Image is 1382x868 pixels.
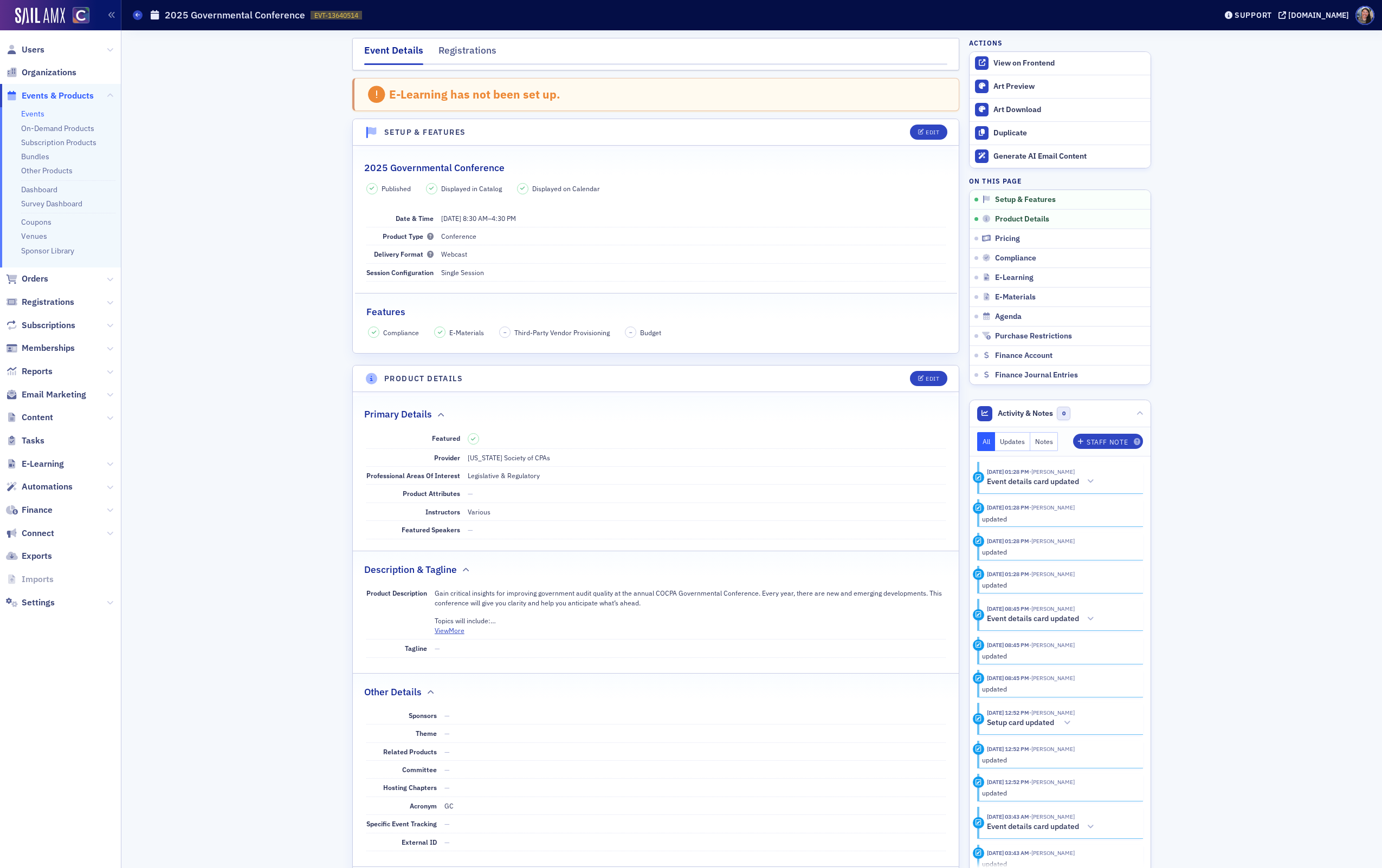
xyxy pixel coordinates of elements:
span: – [441,214,516,223]
div: E-Learning has not been set up. [389,87,560,101]
div: Update [973,743,984,755]
span: Tiffany Carson [1029,778,1075,786]
span: Users [22,44,44,56]
div: updated [982,547,1135,557]
a: E-Learning [6,458,64,470]
span: [DATE] [441,214,461,223]
span: Tiffany Carson [1029,468,1075,475]
span: Subscriptions [22,319,75,331]
span: Imports [22,573,54,585]
h5: Setup card updated [987,718,1054,728]
time: 8/6/2025 12:52 PM [987,709,1029,716]
a: Venues [21,231,47,241]
span: Compliance [995,253,1036,263]
time: 8/14/2025 08:45 PM [987,641,1029,649]
span: — [444,747,450,756]
span: Aiyana Scarborough [1029,813,1075,820]
time: 8/14/2025 08:45 PM [987,674,1029,682]
span: [US_STATE] Society of CPAs [468,453,550,462]
a: Finance [6,504,53,516]
div: Support [1235,10,1272,20]
span: Profile [1355,6,1374,25]
div: Update [973,847,984,859]
h2: Features [366,305,405,319]
span: External ID [402,838,437,846]
span: Sponsors [409,711,437,720]
span: Content [22,412,53,423]
span: Committee [402,765,437,774]
a: Orders [6,273,48,285]
div: Art Preview [993,82,1145,92]
span: Delivery Format [374,250,434,258]
span: Single Session [441,268,484,277]
span: Displayed in Catalog [441,184,502,193]
div: updated [982,514,1135,524]
span: Finance [22,504,53,516]
button: Generate AI Email Content [970,145,1151,168]
time: 8:30 AM [463,214,488,223]
div: Edit [926,129,939,135]
time: 8/15/2025 01:28 PM [987,504,1029,511]
span: – [503,329,507,336]
p: Gain critical insights for improving government audit quality at the annual COCPA Governmental Co... [435,588,946,608]
span: Professional Areas Of Interest [366,471,460,480]
button: Duplicate [970,121,1151,145]
div: View on Frontend [993,58,1145,68]
div: Activity [973,472,984,483]
span: Aiyana Scarborough [1029,849,1075,857]
a: Users [6,44,44,56]
div: Edit [926,376,939,382]
time: 8/4/2025 03:43 AM [987,813,1029,820]
h2: Description & Tagline [364,563,457,577]
a: Memberships [6,342,75,354]
a: Art Download [970,98,1151,121]
span: — [444,819,450,828]
span: Date & Time [396,214,434,223]
a: Subscriptions [6,319,75,331]
div: Activity [973,609,984,621]
span: Product Description [366,589,427,597]
span: — [444,711,450,720]
span: — [444,838,450,846]
span: — [468,489,473,498]
span: — [468,525,473,534]
time: 8/4/2025 03:43 AM [987,849,1029,857]
button: Event details card updated [987,476,1098,487]
h5: Event details card updated [987,822,1079,832]
span: – [629,329,632,336]
span: E-Learning [995,273,1034,283]
span: Published [382,184,411,193]
div: Activity [973,817,984,828]
div: Update [973,536,984,547]
div: updated [982,684,1135,694]
a: Organizations [6,67,76,79]
div: Generate AI Email Content [993,152,1145,161]
span: Memberships [22,342,75,354]
span: Product Details [995,214,1049,224]
a: Imports [6,573,54,585]
a: Events & Products [6,90,94,102]
a: Connect [6,527,54,539]
button: Notes [1030,432,1058,451]
div: Update [973,673,984,684]
a: View on Frontend [970,52,1151,75]
h4: Actions [969,38,1003,48]
span: E-Materials [449,328,484,337]
span: Product Type [383,232,434,240]
a: Survey Dashboard [21,199,82,208]
span: Webcast [441,250,467,258]
span: Reports [22,366,53,377]
a: Registrations [6,296,74,308]
h1: 2025 Governmental Conference [165,9,305,22]
time: 8/6/2025 12:52 PM [987,778,1029,786]
span: Session Configuration [366,268,434,277]
a: Reports [6,366,53,377]
span: Featured [432,434,460,442]
time: 4:30 PM [492,214,516,223]
span: — [444,729,450,738]
span: Tiffany Carson [1029,605,1075,612]
a: Automations [6,481,73,493]
a: Tasks [6,435,44,447]
time: 8/15/2025 01:28 PM [987,570,1029,578]
time: 8/15/2025 01:28 PM [987,468,1029,475]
